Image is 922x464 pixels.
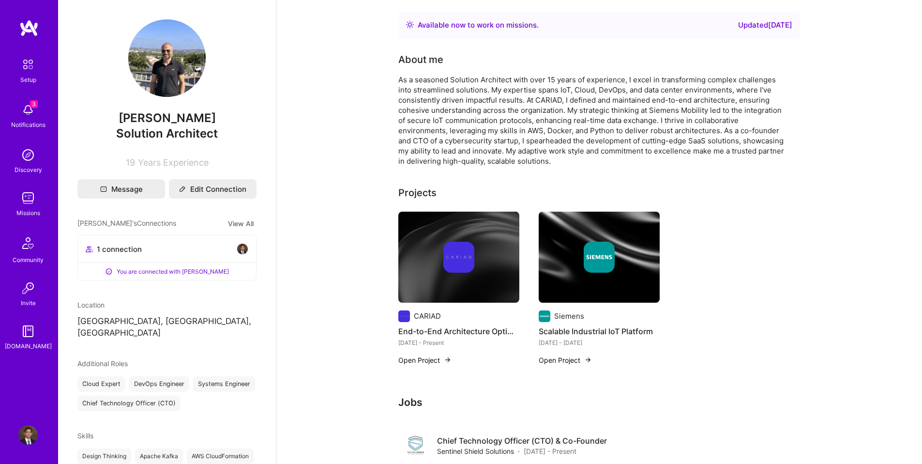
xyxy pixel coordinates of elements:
span: [PERSON_NAME]'s Connections [77,218,176,229]
h4: Chief Technology Officer (CTO) & Co-Founder [437,435,607,446]
img: teamwork [18,188,38,208]
div: Projects [398,186,437,200]
img: cover [398,212,519,303]
span: Additional Roles [77,359,128,368]
div: Missions [16,208,40,218]
button: Open Project [539,355,592,365]
div: Cloud Expert [77,376,125,392]
h4: End-to-End Architecture Optimization [398,325,519,338]
button: Edit Connection [169,179,257,199]
div: Apache Kafka [135,449,183,464]
img: Community [16,232,40,255]
img: Company logo [443,242,474,273]
span: Solution Architect [116,126,218,140]
div: Siemens [554,311,584,321]
div: Chief Technology Officer (CTO) [77,396,181,411]
span: Sentinel Shield Solutions [437,446,514,456]
button: 1 connectionavatarYou are connected with [PERSON_NAME] [77,235,257,280]
i: icon ConnectedPositive [105,268,113,276]
img: Invite [18,278,38,298]
i: icon Collaborator [86,246,93,253]
img: User Avatar [18,425,38,445]
img: avatar [237,243,248,255]
div: Invite [21,298,36,308]
img: Company logo [584,242,615,273]
img: setup [18,54,38,75]
span: 3 [30,100,38,108]
div: [DOMAIN_NAME] [5,341,52,351]
div: CARIAD [414,311,441,321]
img: logo [19,19,39,37]
div: Setup [20,75,36,85]
span: You are connected with [PERSON_NAME] [117,266,229,277]
i: icon Edit [179,186,186,192]
span: [PERSON_NAME] [77,111,257,125]
div: As a seasoned Solution Architect with over 15 years of experience, I excel in transforming comple... [398,75,786,166]
img: arrow-right [584,356,592,364]
div: [DATE] - Present [398,338,519,348]
span: [DATE] - Present [524,446,576,456]
img: User Avatar [128,19,206,97]
div: Discovery [15,165,42,175]
div: Updated [DATE] [738,19,792,31]
div: Location [77,300,257,310]
img: Company logo [406,435,425,455]
span: Skills [77,432,93,440]
img: discovery [18,145,38,165]
h3: Jobs [398,396,800,408]
a: User Avatar [16,425,40,445]
span: Years Experience [138,157,209,168]
div: Community [13,255,44,265]
div: DevOps Engineer [129,376,189,392]
button: Message [77,179,165,199]
div: [DATE] - [DATE] [539,338,660,348]
div: About me [398,52,443,67]
div: Design Thinking [77,449,131,464]
p: [GEOGRAPHIC_DATA], [GEOGRAPHIC_DATA], [GEOGRAPHIC_DATA] [77,316,257,339]
img: Company logo [398,310,410,322]
img: cover [539,212,660,303]
button: View All [225,218,257,229]
span: 1 connection [97,244,142,254]
div: Available now to work on missions . [418,19,539,31]
img: Availability [406,21,414,29]
div: AWS CloudFormation [187,449,254,464]
h4: Scalable Industrial IoT Platform [539,325,660,338]
span: 19 [126,157,135,168]
button: Open Project [398,355,452,365]
i: icon Mail [100,186,107,192]
span: · [518,446,520,456]
div: Systems Engineer [193,376,255,392]
img: arrow-right [444,356,452,364]
div: Notifications [11,120,45,130]
img: bell [18,100,38,120]
img: Company logo [539,310,550,322]
img: guide book [18,322,38,341]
